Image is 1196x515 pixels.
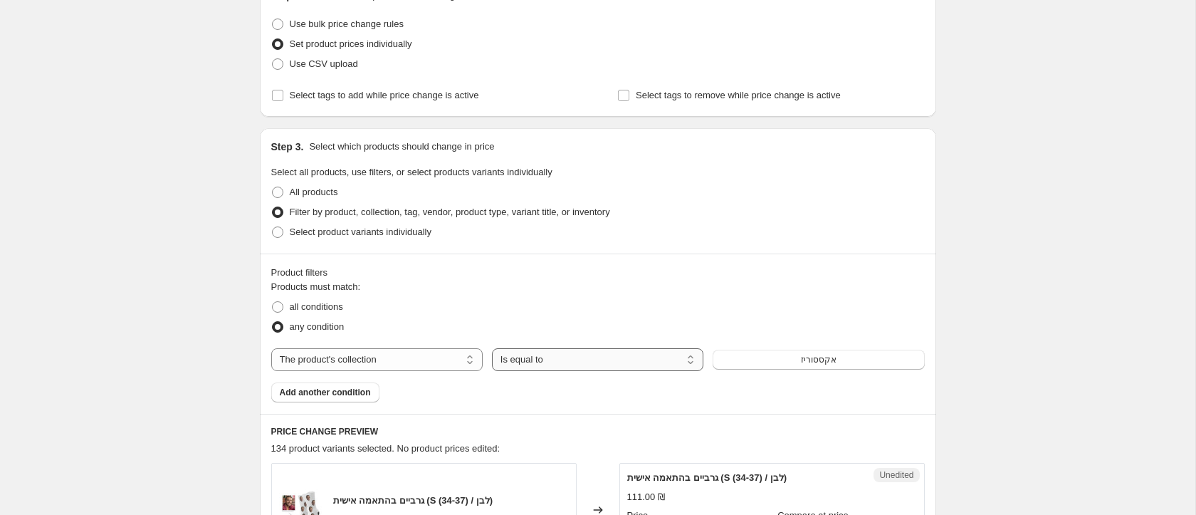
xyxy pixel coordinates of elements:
span: All products [290,187,338,197]
span: any condition [290,321,345,332]
button: אקססוריז [713,350,924,370]
span: 134 product variants selected. No product prices edited: [271,443,500,454]
span: גרביים בהתאמה אישית (S (34-37) / לבן) [627,472,787,483]
span: Use bulk price change rules [290,19,404,29]
span: Add another condition [280,387,371,398]
span: all conditions [290,301,343,312]
span: Filter by product, collection, tag, vendor, product type, variant title, or inventory [290,207,610,217]
h6: PRICE CHANGE PREVIEW [271,426,925,437]
span: Products must match: [271,281,361,292]
span: Set product prices individually [290,38,412,49]
span: Select product variants individually [290,227,431,237]
span: Select tags to remove while price change is active [636,90,841,100]
span: Unedited [879,469,913,481]
span: Select all products, use filters, or select products variants individually [271,167,552,177]
span: Use CSV upload [290,58,358,69]
span: אקססוריז [801,354,836,365]
div: 111.00 ₪ [627,490,665,504]
button: Add another condition [271,383,379,402]
span: Select tags to add while price change is active [290,90,479,100]
div: Product filters [271,266,925,280]
h2: Step 3. [271,140,304,154]
span: גרביים בהתאמה אישית (S (34-37) / לבן) [333,495,493,506]
p: Select which products should change in price [309,140,494,154]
